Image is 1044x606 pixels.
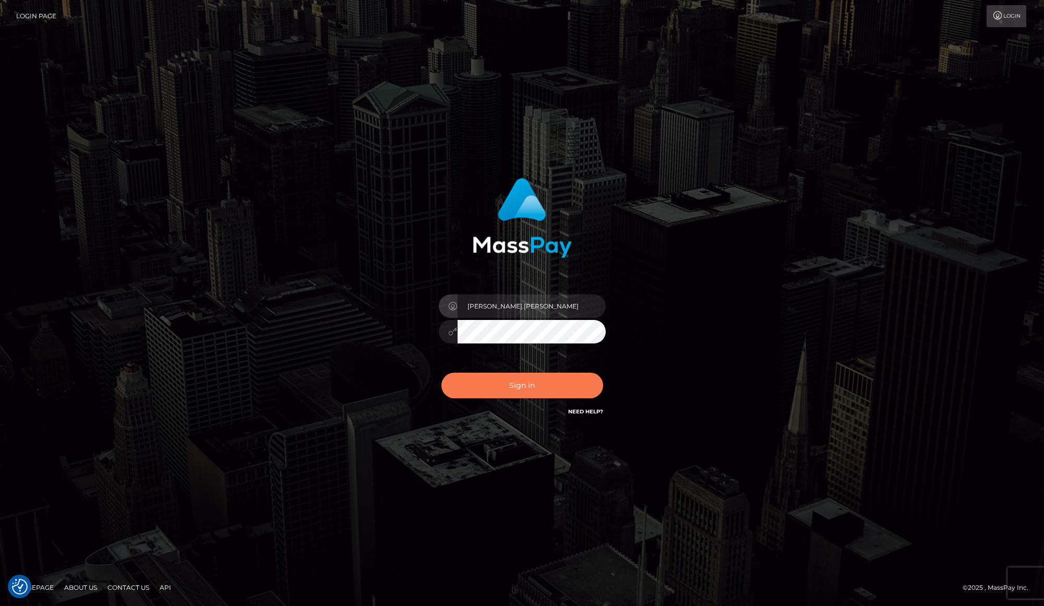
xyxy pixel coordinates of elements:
[473,178,572,258] img: MassPay Login
[963,582,1036,593] div: © 2025 , MassPay Inc.
[12,579,28,595] img: Revisit consent button
[458,294,606,318] input: Username...
[155,579,175,596] a: API
[441,373,603,398] button: Sign in
[16,5,56,27] a: Login Page
[103,579,153,596] a: Contact Us
[987,5,1026,27] a: Login
[568,408,603,415] a: Need Help?
[12,579,28,595] button: Consent Preferences
[60,579,101,596] a: About Us
[11,579,58,596] a: Homepage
